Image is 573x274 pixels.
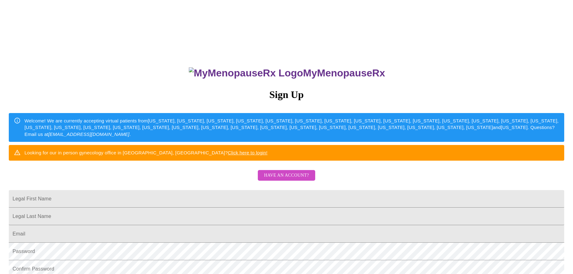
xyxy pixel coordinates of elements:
img: MyMenopauseRx Logo [189,67,303,79]
a: Have an account? [256,177,317,182]
span: Have an account? [264,172,309,179]
button: Have an account? [258,170,315,181]
a: Click here to login! [228,150,268,155]
em: [EMAIL_ADDRESS][DOMAIN_NAME] [48,132,130,137]
div: Looking for our in person gynecology office in [GEOGRAPHIC_DATA], [GEOGRAPHIC_DATA]? [24,147,268,158]
h3: Sign Up [9,89,564,101]
h3: MyMenopauseRx [10,67,565,79]
div: Welcome! We are currently accepting virtual patients from [US_STATE], [US_STATE], [US_STATE], [US... [24,115,559,140]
